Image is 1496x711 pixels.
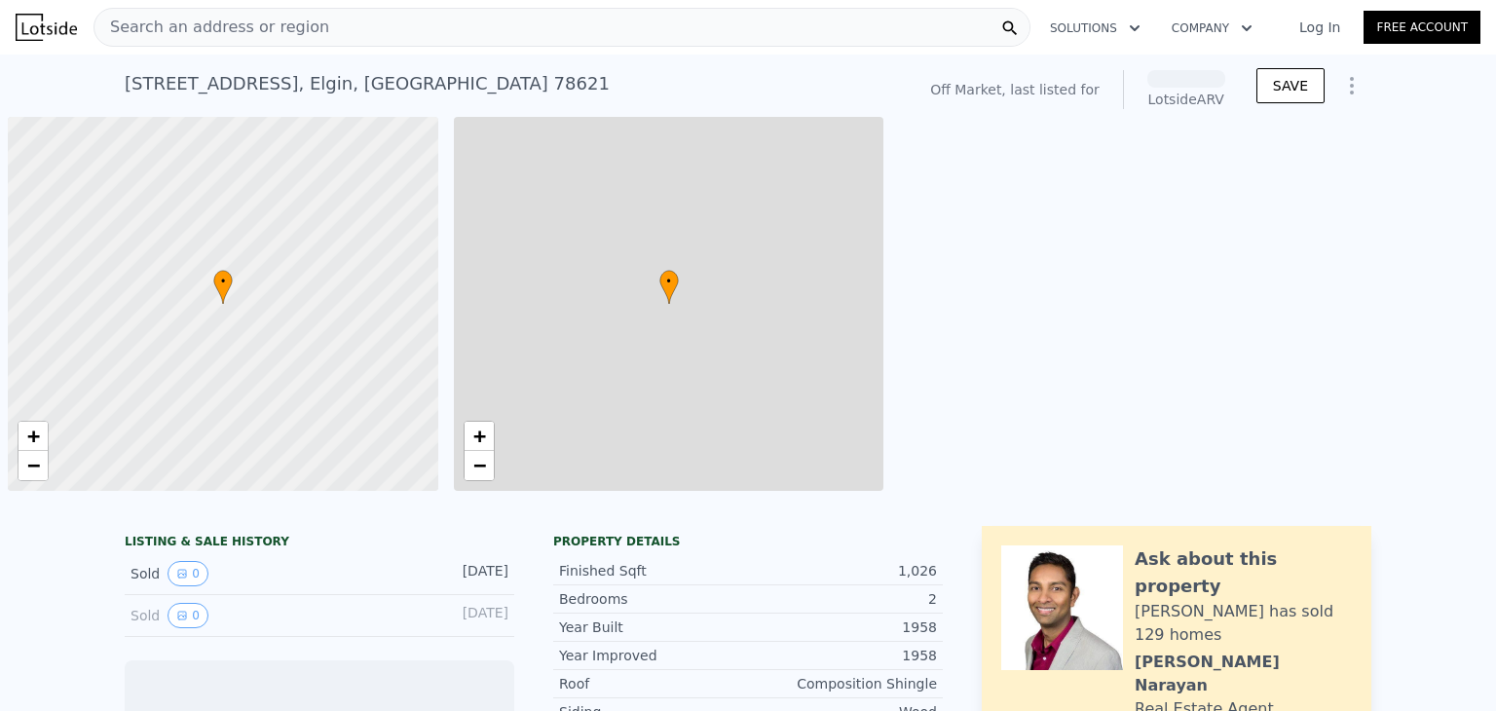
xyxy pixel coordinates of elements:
[19,451,48,480] a: Zoom out
[659,270,679,304] div: •
[748,561,937,580] div: 1,026
[422,561,508,586] div: [DATE]
[559,561,748,580] div: Finished Sqft
[465,422,494,451] a: Zoom in
[27,424,40,448] span: +
[27,453,40,477] span: −
[553,534,943,549] div: Property details
[213,270,233,304] div: •
[131,561,304,586] div: Sold
[559,674,748,693] div: Roof
[1156,11,1268,46] button: Company
[125,534,514,553] div: LISTING & SALE HISTORY
[1364,11,1480,44] a: Free Account
[1332,66,1371,105] button: Show Options
[131,603,304,628] div: Sold
[1147,90,1225,109] div: Lotside ARV
[559,646,748,665] div: Year Improved
[748,589,937,609] div: 2
[168,561,208,586] button: View historical data
[1256,68,1325,103] button: SAVE
[422,603,508,628] div: [DATE]
[213,273,233,290] span: •
[465,451,494,480] a: Zoom out
[559,589,748,609] div: Bedrooms
[1276,18,1364,37] a: Log In
[472,453,485,477] span: −
[94,16,329,39] span: Search an address or region
[125,70,610,97] div: [STREET_ADDRESS] , Elgin , [GEOGRAPHIC_DATA] 78621
[1034,11,1156,46] button: Solutions
[1135,651,1352,697] div: [PERSON_NAME] Narayan
[659,273,679,290] span: •
[930,80,1100,99] div: Off Market, last listed for
[559,617,748,637] div: Year Built
[19,422,48,451] a: Zoom in
[472,424,485,448] span: +
[748,617,937,637] div: 1958
[1135,600,1352,647] div: [PERSON_NAME] has sold 129 homes
[16,14,77,41] img: Lotside
[748,646,937,665] div: 1958
[1135,545,1352,600] div: Ask about this property
[168,603,208,628] button: View historical data
[748,674,937,693] div: Composition Shingle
